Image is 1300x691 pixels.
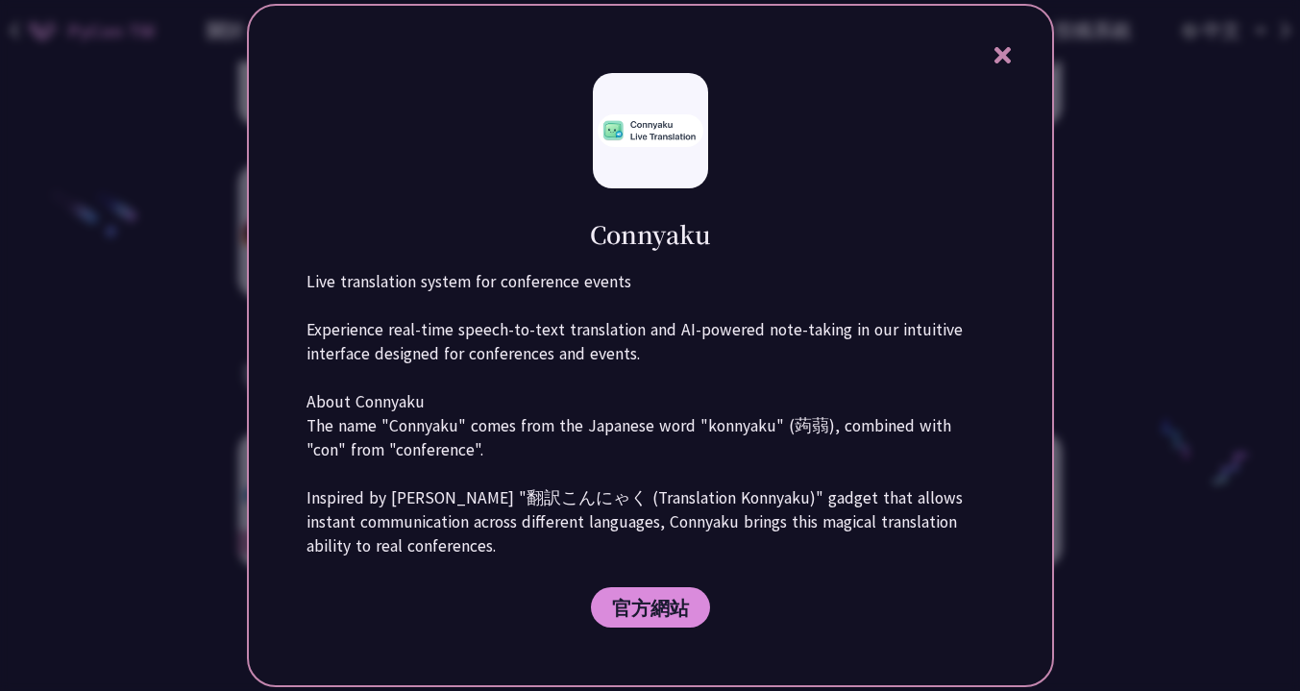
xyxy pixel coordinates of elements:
img: photo [598,114,703,148]
a: 官方網站 [591,587,710,628]
h1: Connyaku [590,217,711,251]
p: Live translation system for conference events Experience real-time speech-to-text translation and... [307,270,994,558]
span: 官方網站 [612,596,689,620]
